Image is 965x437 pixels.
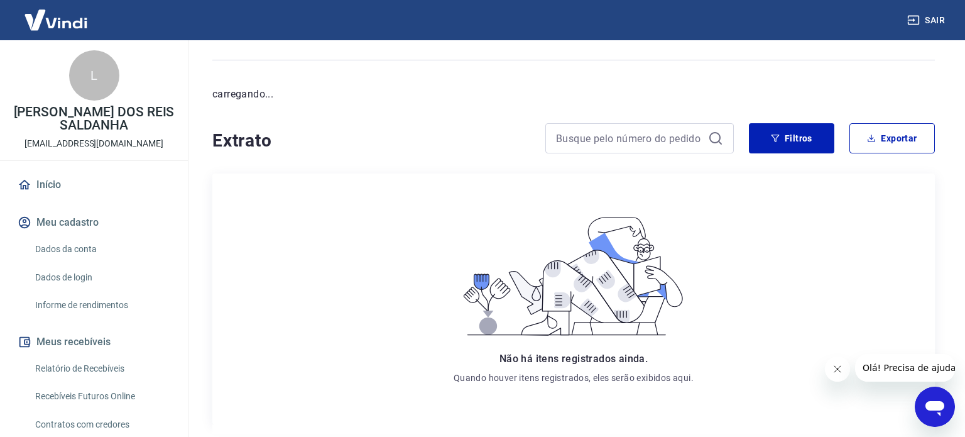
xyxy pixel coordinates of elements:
[454,372,694,384] p: Quando houver itens registrados, eles serão exibidos aqui.
[556,129,703,148] input: Busque pelo número do pedido
[915,387,955,427] iframe: Botão para abrir a janela de mensagens
[30,356,173,382] a: Relatório de Recebíveis
[30,292,173,318] a: Informe de rendimentos
[855,354,955,382] iframe: Mensagem da empresa
[30,265,173,290] a: Dados de login
[69,50,119,101] div: L
[825,357,850,382] iframe: Fechar mensagem
[212,128,530,153] h4: Extrato
[10,106,178,132] p: [PERSON_NAME] DOS REIS SALDANHA
[749,123,834,153] button: Filtros
[15,171,173,199] a: Início
[30,236,173,262] a: Dados da conta
[15,209,173,236] button: Meu cadastro
[25,137,163,150] p: [EMAIL_ADDRESS][DOMAIN_NAME]
[849,123,935,153] button: Exportar
[30,384,173,409] a: Recebíveis Futuros Online
[499,353,648,365] span: Não há itens registrados ainda.
[15,1,97,39] img: Vindi
[8,9,106,19] span: Olá! Precisa de ajuda?
[212,87,935,102] p: carregando...
[15,328,173,356] button: Meus recebíveis
[905,9,950,32] button: Sair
